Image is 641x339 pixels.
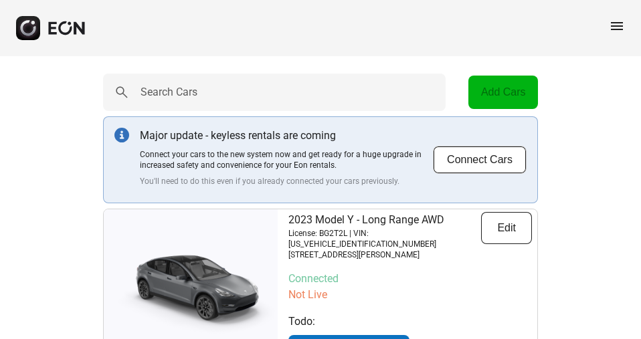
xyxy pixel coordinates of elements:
p: 2023 Model Y - Long Range AWD [288,212,481,228]
p: Connected [288,271,532,287]
p: Major update - keyless rentals are coming [140,128,433,144]
button: Connect Cars [433,146,527,174]
p: Todo: [288,314,532,330]
p: You'll need to do this even if you already connected your cars previously. [140,176,433,187]
span: menu [609,18,625,34]
p: License: BG2T2L | VIN: [US_VEHICLE_IDENTIFICATION_NUMBER] [288,228,481,249]
p: [STREET_ADDRESS][PERSON_NAME] [288,249,481,260]
img: car [104,247,278,334]
p: Connect your cars to the new system now and get ready for a huge upgrade in increased safety and ... [140,149,433,171]
label: Search Cars [141,84,197,100]
p: Not Live [288,287,532,303]
button: Edit [481,212,532,244]
img: info [114,128,129,142]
